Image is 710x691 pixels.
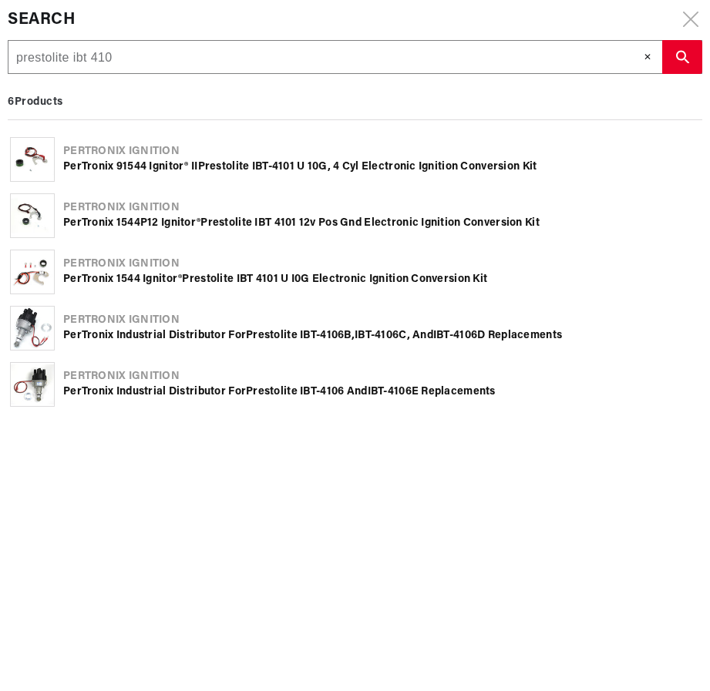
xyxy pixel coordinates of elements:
[274,217,292,229] b: 410
[388,386,405,397] b: 410
[368,386,384,397] b: IBT
[8,41,661,75] input: Search Part #, Category or Keyword
[182,273,234,285] b: Prestolite
[300,330,316,341] b: IBT
[63,384,700,400] div: PerTronix Industrial Distributor for - 6 and - 6E Replacements
[256,273,274,285] b: 410
[198,161,250,173] b: Prestolite
[200,217,252,229] b: Prestolite
[63,200,700,216] div: Pertronix Ignition
[63,159,700,175] div: PerTronix 91544 Ignitor® II - 1 U 10G, 4 cyl Electronic Ignition Conversion Kit
[11,364,54,405] img: PerTronix Industrial Distributor for Prestolite IBT-4106 and IBT-4106E Replacements
[272,161,290,173] b: 410
[254,217,271,229] b: IBT
[11,194,54,237] img: PerTronix 1544P12 Ignitor® Prestolite IBT 4101 12v Pos Gnd Electronic Ignition Conversion Kit
[453,330,471,341] b: 410
[433,330,449,341] b: IBT
[320,386,338,397] b: 410
[237,273,254,285] b: IBT
[63,328,700,344] div: PerTronix Industrial Distributor for - 6B, - 6C, and - 6D Replacements
[8,8,702,32] div: Search
[355,330,371,341] b: IBT
[246,386,298,397] b: Prestolite
[246,330,298,341] b: Prestolite
[375,330,392,341] b: 410
[11,138,54,181] img: PerTronix 91544 Ignitor® II Prestolite IBT-4101 U 10G, 4 cyl Electronic Ignition Conversion Kit
[644,50,652,64] span: ✕
[63,257,700,272] div: Pertronix Ignition
[11,307,54,350] img: PerTronix Industrial Distributor for Prestolite IBT-4106B, IBT-4106C, and IBT-4106D Replacements
[662,40,702,74] button: search button
[8,96,63,108] b: 6 Products
[252,161,268,173] b: IBT
[63,144,700,159] div: Pertronix Ignition
[63,369,700,384] div: Pertronix Ignition
[63,313,700,328] div: Pertronix Ignition
[300,386,316,397] b: IBT
[320,330,338,341] b: 410
[63,216,700,231] div: PerTronix 1544P12 Ignitor® 1 12v Pos Gnd Electronic Ignition Conversion Kit
[11,250,54,294] img: PerTronix 1544 Ignitor® Prestolite IBT 4101 U I0G Electronic Ignition Conversion Kit
[63,272,700,287] div: PerTronix 1544 Ignitor® 1 U I0G Electronic Ignition Conversion Kit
